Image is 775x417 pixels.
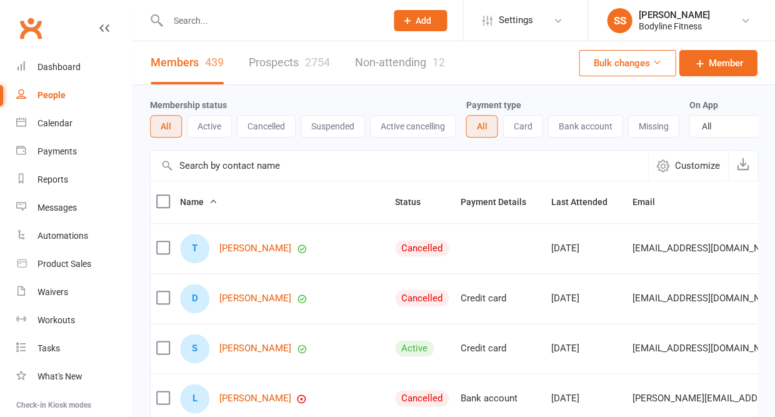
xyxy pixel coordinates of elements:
div: Active [395,340,434,356]
div: Credit card [460,343,539,354]
label: Membership status [150,100,227,110]
span: Last Attended [551,197,621,207]
div: Letitia [180,384,209,413]
span: Payment Details [460,197,539,207]
div: Messages [37,203,77,213]
button: Card [502,115,542,138]
span: Status [395,197,434,207]
div: Therese [180,234,209,263]
a: Tasks [16,334,132,363]
a: Automations [16,222,132,250]
div: [DATE] [551,343,621,354]
div: [PERSON_NAME] [638,9,709,21]
span: Add [416,16,431,26]
a: Non-attending12 [355,41,445,84]
div: Cancelled [395,390,449,406]
a: [PERSON_NAME] [219,393,291,404]
input: Search... [164,12,377,29]
div: Bodyline Fitness [638,21,709,32]
div: [DATE] [551,293,621,304]
div: [DATE] [551,243,621,254]
a: Dashboard [16,53,132,81]
input: Search by contact name [151,151,647,181]
div: Cancelled [395,290,449,306]
div: SS [607,8,632,33]
a: Reports [16,166,132,194]
a: Member [679,50,757,76]
button: Missing [627,115,679,138]
div: Dashboard [37,62,81,72]
a: Prospects2754 [249,41,330,84]
a: [PERSON_NAME] [219,343,291,354]
div: Workouts [37,315,75,325]
div: Credit card [460,293,539,304]
label: On App [689,100,717,110]
button: Active cancelling [370,115,456,138]
a: [PERSON_NAME] [219,243,291,254]
a: What's New [16,363,132,391]
div: Product Sales [37,259,91,269]
div: Calendar [37,118,72,128]
div: What's New [37,371,82,381]
div: 439 [205,56,224,69]
div: Denise [180,284,209,313]
span: Settings [498,6,532,34]
button: Active [187,115,232,138]
div: Cancelled [395,240,449,256]
label: Payment type [466,100,521,110]
button: Name [180,194,217,209]
span: Member [708,56,742,71]
span: Name [180,197,217,207]
button: Last Attended [551,194,621,209]
a: Calendar [16,109,132,138]
div: Sima [180,334,209,363]
div: 2754 [305,56,330,69]
a: [PERSON_NAME] [219,293,291,304]
div: Bank account [460,393,539,404]
a: Product Sales [16,250,132,278]
button: Bulk changes [579,50,676,76]
div: [DATE] [551,393,621,404]
button: Add [394,10,447,31]
button: All [150,115,182,138]
a: Members439 [151,41,224,84]
div: People [37,90,66,100]
div: Payments [37,146,77,156]
button: Payment Details [460,194,539,209]
button: Email [632,194,668,209]
button: Cancelled [237,115,296,138]
div: 12 [432,56,445,69]
button: Customize [647,151,727,181]
a: Messages [16,194,132,222]
a: Waivers [16,278,132,306]
button: Suspended [301,115,365,138]
a: Workouts [16,306,132,334]
a: People [16,81,132,109]
button: All [466,115,497,138]
button: Status [395,194,434,209]
a: Clubworx [15,13,46,44]
button: Bank account [547,115,622,138]
div: Tasks [37,343,60,353]
div: Reports [37,174,68,184]
span: Email [632,197,668,207]
a: Payments [16,138,132,166]
div: Waivers [37,287,68,297]
span: Customize [674,158,719,173]
div: Automations [37,231,88,241]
